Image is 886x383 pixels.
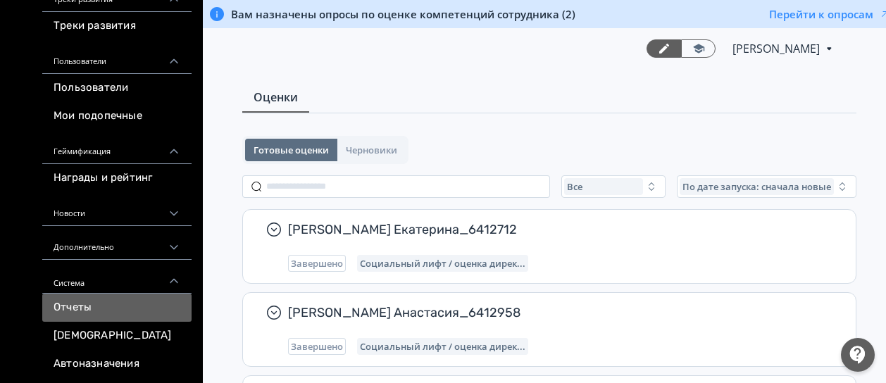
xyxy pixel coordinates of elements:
[360,258,525,269] span: Социальный лифт / оценка директора магазина
[291,341,343,352] span: Завершено
[561,175,666,198] button: Все
[42,102,192,130] a: Мои подопечные
[42,192,192,226] div: Новости
[254,89,298,106] span: Оценки
[360,341,525,352] span: Социальный лифт / оценка директора магазина
[291,258,343,269] span: Завершено
[42,260,192,294] div: Система
[42,12,192,40] a: Треки развития
[42,40,192,74] div: Пользователи
[682,181,831,192] span: По дате запуска: сначала новые
[42,294,192,322] a: Отчеты
[681,39,716,58] a: Переключиться в режим ученика
[567,181,582,192] span: Все
[42,130,192,164] div: Геймификация
[42,350,192,378] a: Автоназначения
[677,175,856,198] button: По дате запуска: сначала новые
[732,40,822,57] span: Ирина Калинич
[346,144,397,156] span: Черновики
[245,139,337,161] button: Готовые оценки
[42,226,192,260] div: Дополнительно
[42,164,192,192] a: Награды и рейтинг
[337,139,406,161] button: Черновики
[42,322,192,350] a: [DEMOGRAPHIC_DATA]
[288,304,822,321] span: [PERSON_NAME] Анастасия_6412958
[254,144,329,156] span: Готовые оценки
[288,221,822,238] span: [PERSON_NAME] Екатерина_6412712
[231,7,575,21] span: Вам назначены опросы по оценке компетенций сотрудника (2)
[42,74,192,102] a: Пользователи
